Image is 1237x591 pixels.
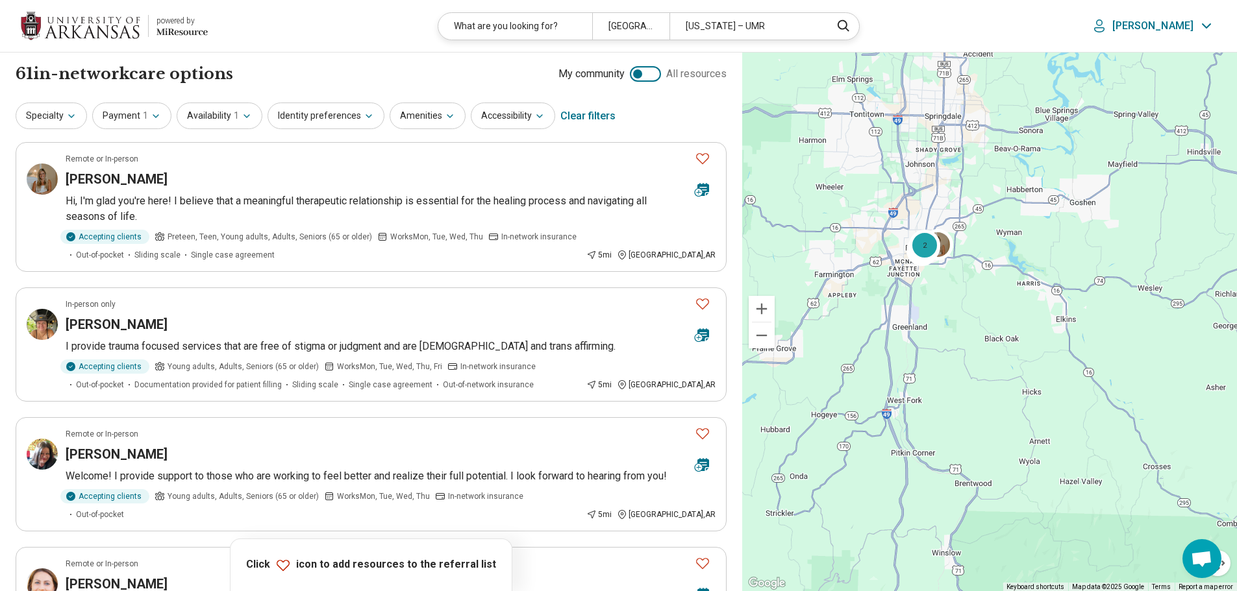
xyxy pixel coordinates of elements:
p: In-person only [66,298,116,310]
button: Favorite [690,291,716,317]
span: In-network insurance [501,231,577,243]
span: Single case agreement [349,379,432,391]
div: 5 mi [586,509,612,520]
div: powered by [156,15,208,27]
span: 1 [234,109,239,123]
span: In-network insurance [460,361,536,372]
p: [PERSON_NAME] [1112,19,1193,32]
p: Welcome! I provide support to those who are working to feel better and realize their full potenti... [66,468,716,484]
div: [GEOGRAPHIC_DATA] , AR [617,509,716,520]
span: Out-of-pocket [76,509,124,520]
button: Zoom in [749,296,775,322]
div: Open chat [1182,539,1221,578]
span: Young adults, Adults, Seniors (65 or older) [168,490,319,502]
div: [GEOGRAPHIC_DATA] [592,13,669,40]
span: 1 [143,109,148,123]
span: Map data ©2025 Google [1072,583,1144,590]
h1: 61 in-network care options [16,63,233,85]
button: Availability1 [177,103,262,129]
span: Sliding scale [134,249,181,261]
button: Amenities [390,103,466,129]
div: 2 [909,230,940,261]
span: Preteen, Teen, Young adults, Adults, Seniors (65 or older) [168,231,372,243]
button: Favorite [690,420,716,447]
span: Out-of-pocket [76,379,124,391]
button: Accessibility [471,103,555,129]
span: Single case agreement [191,249,275,261]
span: Works Mon, Tue, Wed, Thu, Fri [337,361,442,372]
div: [US_STATE] – UMR [669,13,823,40]
button: Favorite [690,145,716,172]
a: University of Arkansaspowered by [21,10,208,42]
a: Terms (opens in new tab) [1152,583,1171,590]
div: What are you looking for? [438,13,592,40]
div: 5 mi [586,249,612,261]
p: I provide trauma focused services that are free of stigma or judgment and are [DEMOGRAPHIC_DATA] ... [66,339,716,354]
div: Accepting clients [60,489,149,503]
p: Click icon to add resources to the referral list [246,557,496,573]
div: 5 mi [586,379,612,391]
img: University of Arkansas [21,10,140,42]
span: All resources [666,66,727,82]
span: Works Mon, Tue, Wed, Thu [390,231,483,243]
div: Accepting clients [60,230,149,244]
span: Out-of-network insurance [443,379,534,391]
button: Identity preferences [268,103,384,129]
div: 2 [909,231,940,262]
p: Remote or In-person [66,428,138,440]
p: Remote or In-person [66,153,138,165]
button: Specialty [16,103,87,129]
button: Favorite [690,550,716,577]
span: Sliding scale [292,379,338,391]
div: [GEOGRAPHIC_DATA] , AR [617,379,716,391]
div: [GEOGRAPHIC_DATA] , AR [617,249,716,261]
span: My community [558,66,625,82]
button: Payment1 [92,103,171,129]
span: Out-of-pocket [76,249,124,261]
div: Clear filters [560,101,616,132]
h3: [PERSON_NAME] [66,445,168,463]
p: Hi, I'm glad you're here! I believe that a meaningful therapeutic relationship is essential for t... [66,193,716,224]
h3: [PERSON_NAME] [66,170,168,188]
button: Zoom out [749,322,775,348]
span: Documentation provided for patient filling [134,379,282,391]
a: Report a map error [1179,583,1233,590]
h3: [PERSON_NAME] [66,315,168,333]
span: Young adults, Adults, Seniors (65 or older) [168,361,319,372]
p: Remote or In-person [66,558,138,570]
span: Works Mon, Tue, Wed, Thu [337,490,430,502]
span: In-network insurance [448,490,523,502]
div: Accepting clients [60,359,149,374]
